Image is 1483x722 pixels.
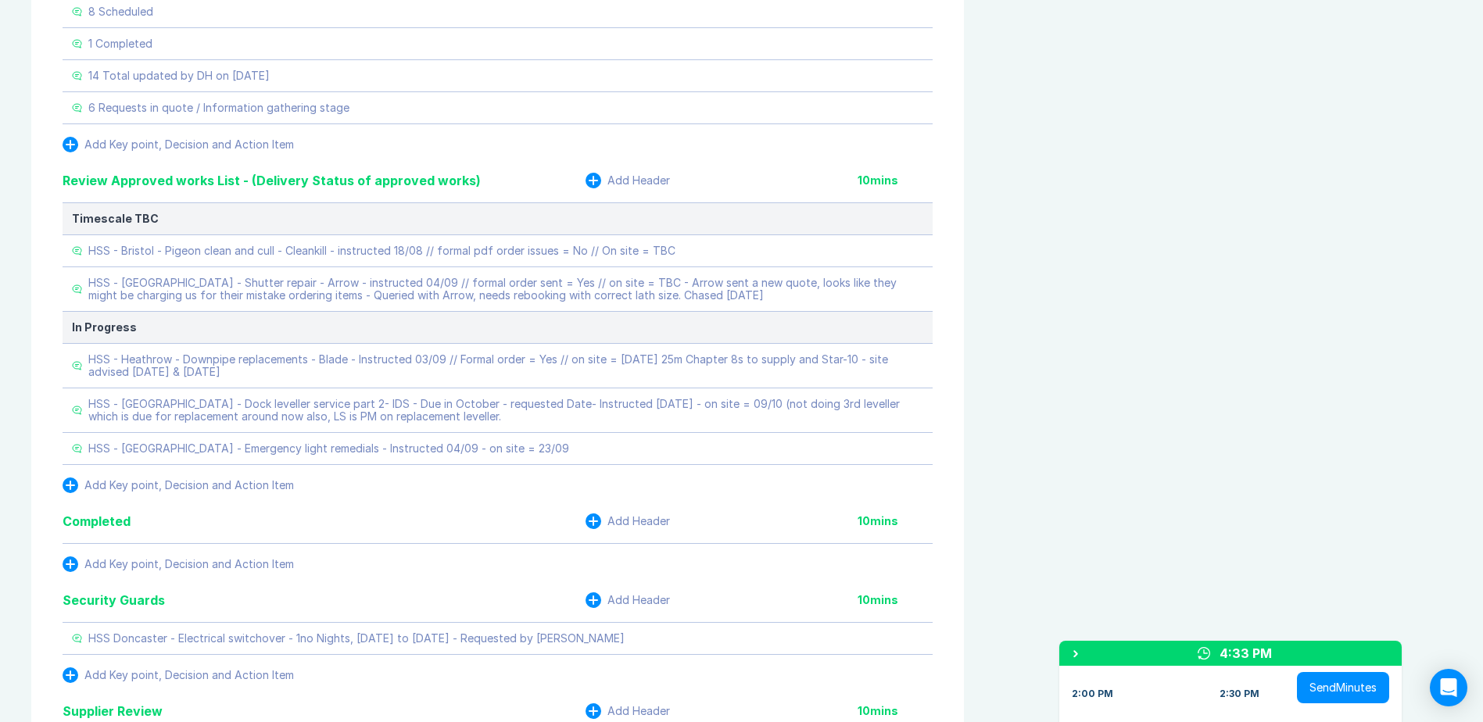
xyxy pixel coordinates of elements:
[63,556,294,572] button: Add Key point, Decision and Action Item
[607,705,670,717] div: Add Header
[1430,669,1467,706] div: Open Intercom Messenger
[1220,688,1259,700] div: 2:30 PM
[858,515,933,527] div: 10 mins
[63,137,294,152] button: Add Key point, Decision and Action Item
[858,174,933,187] div: 10 mins
[72,213,923,225] div: Timescale TBC
[88,277,923,302] div: HSS - [GEOGRAPHIC_DATA] - Shutter repair - Arrow - instructed 04/09 // formal order sent = Yes //...
[63,667,294,683] button: Add Key point, Decision and Action Item
[88,245,675,257] div: HSS - Bristol - Pigeon clean and cull - Cleankill - instructed 18/08 // formal pdf order issues =...
[63,512,131,531] div: Completed
[586,173,670,188] button: Add Header
[84,669,294,681] div: Add Key point, Decision and Action Item
[586,513,670,529] button: Add Header
[88,5,153,18] div: 8 Scheduled
[607,515,670,527] div: Add Header
[586,592,670,608] button: Add Header
[586,703,670,719] button: Add Header
[63,702,163,720] div: Supplier Review
[1072,688,1113,700] div: 2:00 PM
[88,442,569,455] div: HSS - [GEOGRAPHIC_DATA] - Emergency light remedials - Instructed 04/09 - on site = 23/09
[88,70,270,82] div: 14 Total updated by DH on [DATE]
[63,477,294,493] button: Add Key point, Decision and Action Item
[72,321,923,334] div: In Progress
[88,632,625,645] div: HSS Doncaster - Electrical switchover - 1no Nights, [DATE] to [DATE] - Requested by [PERSON_NAME]
[1220,644,1272,663] div: 4:33 PM
[88,38,152,50] div: 1 Completed
[63,591,165,609] div: Security Guards
[63,171,481,190] div: Review Approved works List - (Delivery Status of approved works)
[88,398,923,423] div: HSS - [GEOGRAPHIC_DATA] - Dock leveller service part 2- IDS - Due in October - requested Date- In...
[607,174,670,187] div: Add Header
[88,353,923,378] div: HSS - Heathrow - Downpipe replacements - Blade - Instructed 03/09 // Formal order = Yes // on sit...
[858,594,933,606] div: 10 mins
[84,479,294,491] div: Add Key point, Decision and Action Item
[858,705,933,717] div: 10 mins
[88,102,349,114] div: 6 Requests in quote / Information gathering stage
[607,594,670,606] div: Add Header
[84,558,294,570] div: Add Key point, Decision and Action Item
[1297,672,1389,703] button: SendMinutes
[84,138,294,151] div: Add Key point, Decision and Action Item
